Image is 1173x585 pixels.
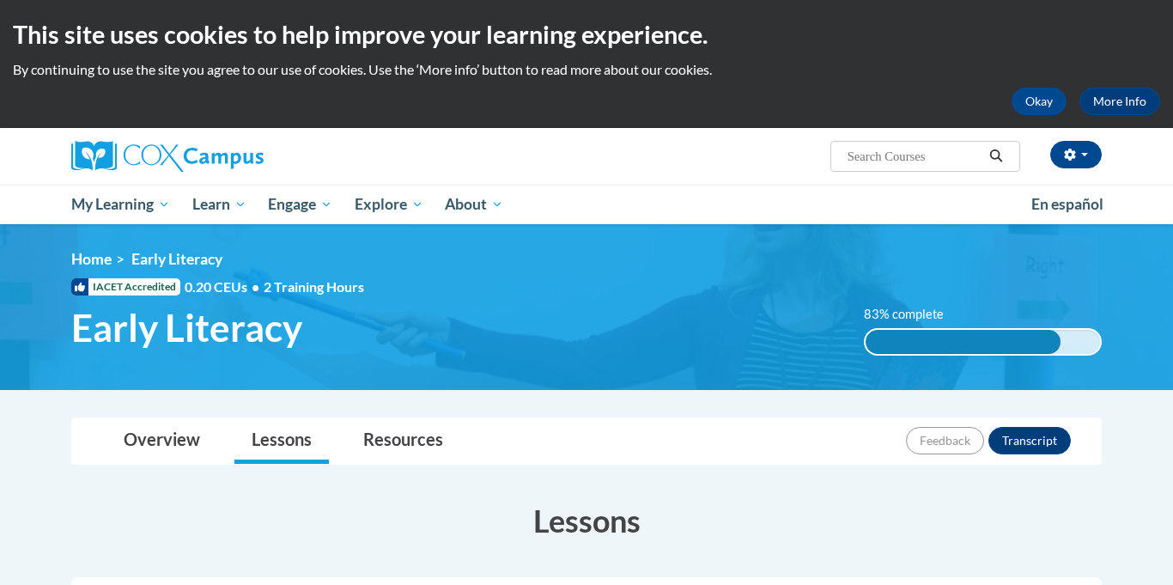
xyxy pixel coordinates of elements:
a: Lessons [234,418,329,464]
button: Account Settings [1050,141,1102,168]
div: Main menu [46,185,1127,224]
img: Cox Campus [71,141,264,172]
button: Feedback [906,427,984,454]
span: Explore [355,194,423,215]
span: My Learning [71,194,170,215]
span: Engage [268,194,332,215]
label: 83% complete [864,305,963,324]
div: 83% complete [866,330,1061,354]
span: IACET Accredited [71,278,180,296]
button: Search [983,146,1009,167]
a: Learn [181,185,258,224]
button: Okay [1012,88,1067,115]
a: Explore [343,185,435,224]
a: En español [1020,186,1115,222]
a: Overview [106,418,217,464]
span: Early Literacy [131,250,222,268]
span: • [252,278,259,295]
a: My Learning [60,185,181,224]
a: Home [71,250,112,268]
span: 2 Training Hours [264,278,364,295]
button: Transcript [988,427,1071,454]
a: About [435,185,515,224]
a: Engage [257,185,343,224]
p: By continuing to use the site you agree to our use of cookies. Use the ‘More info’ button to read... [13,60,1160,79]
span: 0.20 CEUs [185,277,264,296]
a: Cox Campus [71,141,398,172]
a: Resources [346,418,460,464]
span: About [445,194,503,215]
h3: Lessons [71,499,1102,542]
span: Early Literacy [71,305,302,350]
input: Search Courses [846,146,983,167]
span: En español [1031,195,1103,213]
span: Learn [192,194,246,215]
a: More Info [1079,88,1160,115]
h2: This site uses cookies to help improve your learning experience. [13,17,1160,52]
